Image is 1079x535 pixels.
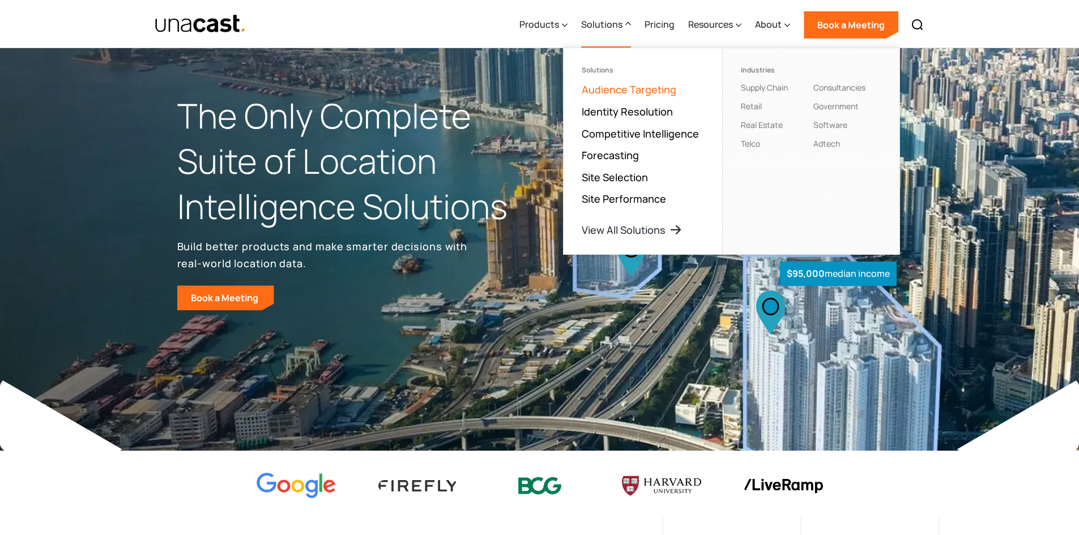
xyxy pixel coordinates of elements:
a: View All Solutions [582,223,683,237]
a: Supply Chain [741,82,788,93]
div: Solutions [582,66,704,74]
a: Government [813,101,859,112]
a: Real Estate [741,119,783,130]
div: median income [780,262,897,286]
a: Competitive Intelligence [582,127,699,140]
img: liveramp logo [744,479,823,493]
nav: Solutions [563,48,900,255]
img: Firefly Advertising logo [378,480,458,491]
img: Unacast text logo [155,14,247,34]
a: Adtech [813,138,840,149]
a: Consultancies [813,82,865,93]
a: Audience Targeting [582,83,676,96]
div: Resources [688,2,741,48]
div: Solutions [581,2,631,48]
a: Forecasting [582,148,639,162]
img: Google logo Color [257,473,336,499]
div: Industries [741,66,809,74]
a: Retail [741,101,762,112]
a: Site Selection [582,170,648,184]
a: home [155,14,247,34]
strong: $95,000 [787,267,825,280]
a: Pricing [645,2,675,48]
div: About [755,18,782,31]
a: Telco [741,138,760,149]
img: Search icon [911,18,924,32]
a: Identity Resolution [582,105,673,118]
a: Book a Meeting [804,11,898,38]
div: About [755,2,790,48]
p: Build better products and make smarter decisions with real-world location data. [177,238,472,272]
a: Book a Meeting [177,285,274,310]
div: Solutions [581,18,622,31]
a: Software [813,119,847,130]
h1: The Only Complete Suite of Location Intelligence Solutions [177,93,540,229]
img: BCG logo [500,470,579,502]
div: Products [519,2,568,48]
img: Harvard U logo [622,472,701,499]
a: Site Performance [582,192,666,206]
div: Resources [688,18,733,31]
div: Products [519,18,559,31]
